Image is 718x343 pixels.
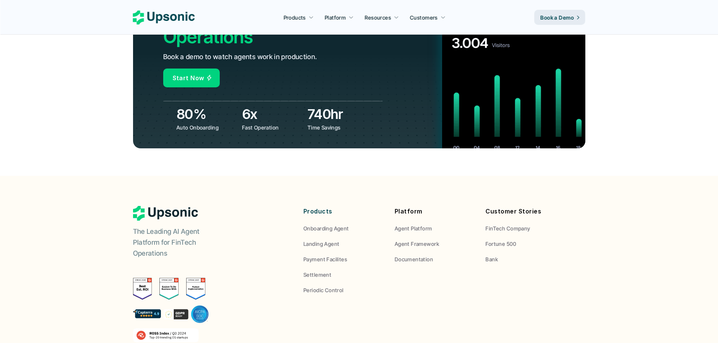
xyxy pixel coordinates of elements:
[176,105,238,123] h3: 80%
[242,105,304,123] h3: 6x
[279,11,318,24] a: Products
[308,123,367,131] p: Time Savings
[303,240,383,248] a: Landing Agent
[534,10,585,25] a: Book a Demo
[410,14,438,21] p: Customers
[303,255,347,263] p: Payment Facilites
[303,206,383,217] p: Products
[133,226,227,259] p: The Leading AI Agent Platform for FinTech Operations
[176,123,236,131] p: Auto Onboarding
[395,240,439,248] p: Agent Framework
[325,14,346,21] p: Platform
[308,105,369,123] h3: 740hr
[303,255,383,263] a: Payment Facilites
[485,255,498,263] p: Bank
[395,224,432,232] p: Agent Platform
[242,123,302,131] p: Fast Operation
[395,255,475,263] a: Documentation
[173,73,204,84] p: Start Now
[303,224,349,232] p: Onboarding Agent
[485,206,565,217] p: Customer Stories
[303,224,383,232] a: Onboarding Agent
[365,14,391,21] p: Resources
[303,286,344,294] p: Periodic Control
[485,240,516,248] p: Fortune 500
[395,255,433,263] p: Documentation
[395,206,475,217] p: Platform
[485,224,530,232] p: FinTech Company
[540,14,574,21] p: Book a Demo
[163,52,317,63] p: Book a demo to watch agents work in production.
[303,271,331,279] p: Settlement
[283,14,306,21] p: Products
[303,240,339,248] p: Landing Agent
